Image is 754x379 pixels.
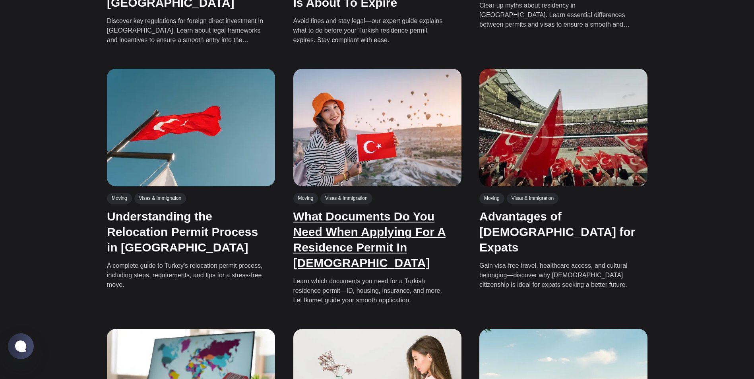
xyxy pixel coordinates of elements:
p: Discover key regulations for foreign direct investment in [GEOGRAPHIC_DATA]. Learn about legal fr... [107,16,264,45]
img: Advantages of Turkish Citizenship for Expats [479,69,647,186]
a: Moving [479,193,504,203]
img: What Documents Do You Need When Applying For A Residence Permit In Turkey [293,69,461,186]
p: Clear up myths about residency in [GEOGRAPHIC_DATA]. Learn essential differences between permits ... [479,1,637,29]
p: Gain visa-free travel, healthcare access, and cultural belonging—discover why [DEMOGRAPHIC_DATA] ... [479,261,637,290]
a: Moving [107,193,132,203]
a: Moving [293,193,318,203]
a: Visas & Immigration [134,193,186,203]
a: Visas & Immigration [506,193,558,203]
a: Understanding the Relocation Permit Process in [GEOGRAPHIC_DATA] [107,210,258,254]
p: Avoid fines and stay legal—our expert guide explains what to do before your Turkish residence per... [293,16,450,45]
a: Advantages of [DEMOGRAPHIC_DATA] for Expats [479,210,635,254]
p: A complete guide to Turkey's relocation permit process, including steps, requirements, and tips f... [107,261,264,290]
img: Understanding the Relocation Permit Process in Turkey [107,69,275,186]
p: Learn which documents you need for a Turkish residence permit—ID, housing, insurance, and more. L... [293,277,450,305]
a: Visas & Immigration [320,193,372,203]
a: What Documents Do You Need When Applying For A Residence Permit In [DEMOGRAPHIC_DATA] [293,210,445,269]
